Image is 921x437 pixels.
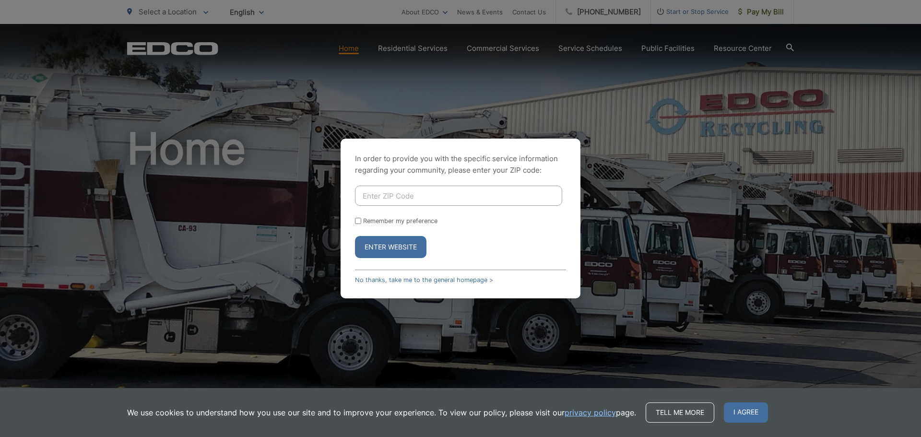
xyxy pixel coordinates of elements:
[127,407,636,418] p: We use cookies to understand how you use our site and to improve your experience. To view our pol...
[355,186,562,206] input: Enter ZIP Code
[355,276,493,283] a: No thanks, take me to the general homepage >
[355,153,566,176] p: In order to provide you with the specific service information regarding your community, please en...
[646,402,714,423] a: Tell me more
[363,217,437,224] label: Remember my preference
[724,402,768,423] span: I agree
[565,407,616,418] a: privacy policy
[355,236,426,258] button: Enter Website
